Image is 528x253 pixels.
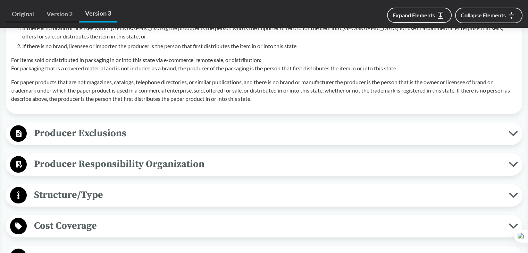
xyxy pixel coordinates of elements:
[40,6,79,22] a: Version 2
[387,8,452,23] button: Expand Elements
[79,6,117,23] a: Version 3
[27,187,509,203] span: Structure/Type
[22,42,517,50] li: If there is no brand, licensee or importer, the producer is the person that first distributes the...
[22,24,517,41] li: If there is no brand or licensee within [GEOGRAPHIC_DATA], the producer is the person who is the ...
[11,56,517,72] p: For items sold or distributed in packaging in or into this state via e-commerce, remote sale, or ...
[8,217,520,235] button: Cost Coverage
[455,8,522,23] button: Collapse Elements
[27,156,509,172] span: Producer Responsibility Organization
[8,186,520,204] button: Structure/Type
[27,218,509,234] span: Cost Coverage
[6,6,40,22] a: Original
[8,125,520,142] button: Producer Exclusions
[8,156,520,173] button: Producer Responsibility Organization
[27,125,509,141] span: Producer Exclusions
[11,78,517,103] p: For paper products that are not magazines, catalogs, telephone directories, or similar publicatio...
